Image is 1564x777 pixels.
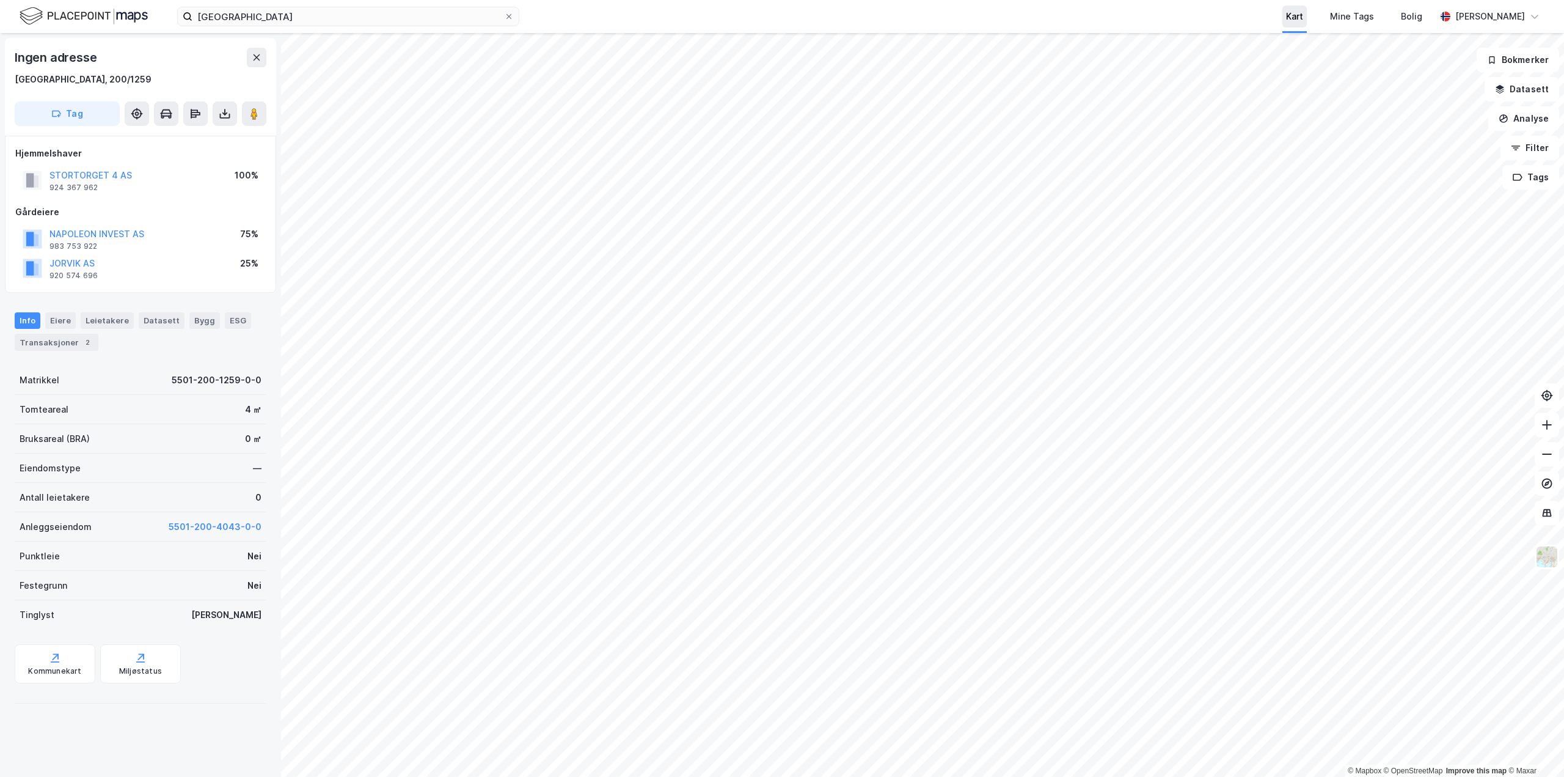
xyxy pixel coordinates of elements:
[15,146,266,161] div: Hjemmelshaver
[235,168,258,183] div: 100%
[15,48,99,67] div: Ingen adresse
[1348,767,1381,775] a: Mapbox
[20,402,68,417] div: Tomteareal
[1330,9,1374,24] div: Mine Tags
[245,432,261,446] div: 0 ㎡
[81,312,134,328] div: Leietakere
[240,256,258,271] div: 25%
[192,7,504,26] input: Søk på adresse, matrikkel, gårdeiere, leietakere eller personer
[20,6,148,27] img: logo.f888ab2527a4732fd821a326f86c7f29.svg
[1535,545,1559,569] img: Z
[49,183,98,193] div: 924 367 962
[189,312,220,328] div: Bygg
[1488,106,1559,131] button: Analyse
[1286,9,1303,24] div: Kart
[1455,9,1525,24] div: [PERSON_NAME]
[119,666,162,676] div: Miljøstatus
[20,549,60,564] div: Punktleie
[245,402,261,417] div: 4 ㎡
[139,312,185,328] div: Datasett
[45,312,76,328] div: Eiere
[1477,48,1559,72] button: Bokmerker
[225,312,251,328] div: ESG
[1503,718,1564,777] div: Kontrollprogram for chat
[28,666,81,676] div: Kommunekart
[1500,136,1559,160] button: Filter
[81,336,93,348] div: 2
[20,432,90,446] div: Bruksareal (BRA)
[247,549,261,564] div: Nei
[15,72,152,87] div: [GEOGRAPHIC_DATA], 200/1259
[49,271,98,281] div: 920 574 696
[15,334,98,351] div: Transaksjoner
[49,241,97,251] div: 983 753 922
[172,373,261,388] div: 5501-200-1259-0-0
[15,312,40,328] div: Info
[1485,77,1559,101] button: Datasett
[253,461,261,476] div: —
[191,608,261,622] div: [PERSON_NAME]
[1503,718,1564,777] iframe: Chat Widget
[1384,767,1443,775] a: OpenStreetMap
[20,578,67,593] div: Festegrunn
[255,490,261,505] div: 0
[20,520,92,534] div: Anleggseiendom
[169,520,261,534] button: 5501-200-4043-0-0
[15,205,266,219] div: Gårdeiere
[20,490,90,505] div: Antall leietakere
[1502,165,1559,190] button: Tags
[1446,767,1507,775] a: Improve this map
[247,578,261,593] div: Nei
[20,373,59,388] div: Matrikkel
[20,461,81,476] div: Eiendomstype
[15,101,120,126] button: Tag
[240,227,258,241] div: 75%
[1401,9,1422,24] div: Bolig
[20,608,54,622] div: Tinglyst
